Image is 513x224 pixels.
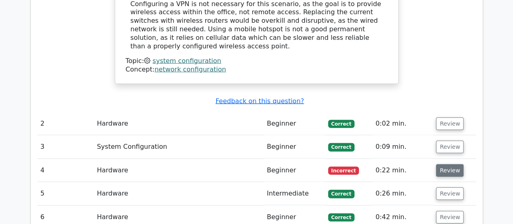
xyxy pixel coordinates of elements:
[328,213,354,222] span: Correct
[328,167,359,175] span: Incorrect
[126,57,388,65] div: Topic:
[37,135,94,159] td: 3
[436,164,464,177] button: Review
[436,187,464,200] button: Review
[436,211,464,224] button: Review
[155,65,226,73] a: network configuration
[94,112,264,135] td: Hardware
[264,112,325,135] td: Beginner
[372,112,433,135] td: 0:02 min.
[37,159,94,182] td: 4
[436,117,464,130] button: Review
[152,57,221,65] a: system configuration
[328,190,354,198] span: Correct
[264,182,325,205] td: Intermediate
[94,182,264,205] td: Hardware
[264,135,325,159] td: Beginner
[372,159,433,182] td: 0:22 min.
[94,159,264,182] td: Hardware
[94,135,264,159] td: System Configuration
[37,112,94,135] td: 2
[264,159,325,182] td: Beginner
[372,135,433,159] td: 0:09 min.
[328,143,354,151] span: Correct
[328,120,354,128] span: Correct
[215,97,304,105] a: Feedback on this question?
[436,141,464,153] button: Review
[126,65,388,74] div: Concept:
[37,182,94,205] td: 5
[372,182,433,205] td: 0:26 min.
